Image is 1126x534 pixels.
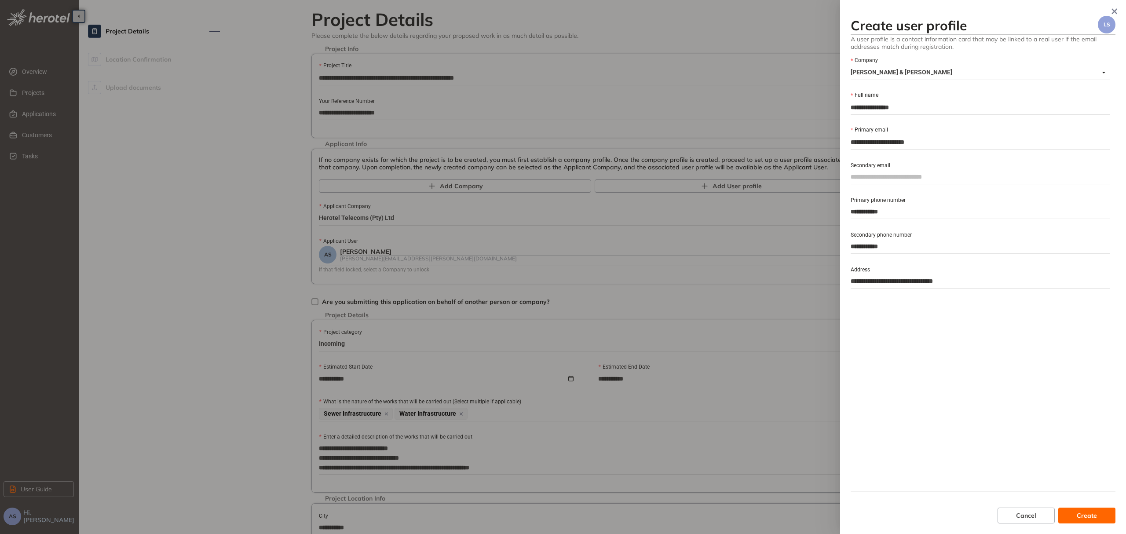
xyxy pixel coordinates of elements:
span: A user profile is a contact information card that may be linked to a real user if the email addre... [851,35,1115,51]
label: Company [851,56,878,65]
input: Primary phone number [851,205,1110,218]
span: LS [1104,22,1110,28]
span: Create [1077,511,1097,520]
h3: Create user profile [851,18,1098,33]
button: Create [1058,508,1115,523]
input: Primary email [851,135,1110,149]
button: LS [1098,16,1115,33]
input: Full name [851,101,1110,114]
label: Address [851,266,870,274]
label: Full name [851,91,878,99]
input: Secondary phone number [851,240,1110,253]
span: Cancel [1016,511,1036,520]
input: Address [851,274,1110,288]
input: Secondary email [851,170,1110,183]
span: Longworth & Faul [851,66,1105,80]
label: Secondary email [851,161,890,170]
label: Primary phone number [851,196,906,205]
label: Primary email [851,126,888,134]
button: Cancel [998,508,1055,523]
label: Secondary phone number [851,231,912,239]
